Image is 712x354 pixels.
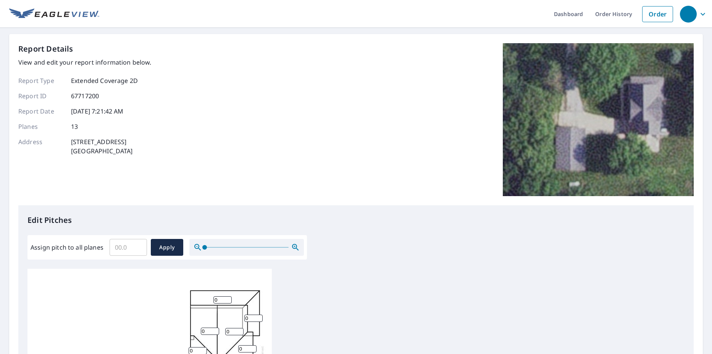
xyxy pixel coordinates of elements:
[18,107,64,116] p: Report Date
[503,43,694,196] img: Top image
[157,243,177,252] span: Apply
[71,122,78,131] p: 13
[642,6,673,22] a: Order
[151,239,183,256] button: Apply
[18,91,64,101] p: Report ID
[71,76,138,85] p: Extended Coverage 2D
[71,137,133,156] p: [STREET_ADDRESS] [GEOGRAPHIC_DATA]
[9,8,99,20] img: EV Logo
[31,243,103,252] label: Assign pitch to all planes
[18,122,64,131] p: Planes
[71,107,124,116] p: [DATE] 7:21:42 AM
[18,43,73,55] p: Report Details
[18,137,64,156] p: Address
[110,237,147,258] input: 00.0
[71,91,99,101] p: 67717200
[18,76,64,85] p: Report Type
[27,214,685,226] p: Edit Pitches
[18,58,152,67] p: View and edit your report information below.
